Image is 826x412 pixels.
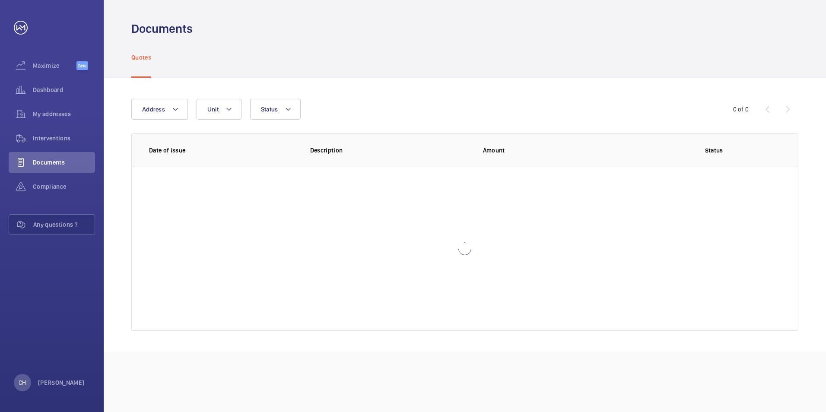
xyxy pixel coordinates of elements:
[131,21,193,37] h1: Documents
[733,105,749,114] div: 0 of 0
[33,134,95,143] span: Interventions
[149,146,296,155] p: Date of issue
[131,99,188,120] button: Address
[38,378,85,387] p: [PERSON_NAME]
[261,106,278,113] span: Status
[483,146,634,155] p: Amount
[33,182,95,191] span: Compliance
[76,61,88,70] span: Beta
[310,146,469,155] p: Description
[33,220,95,229] span: Any questions ?
[33,158,95,167] span: Documents
[19,378,26,387] p: CH
[33,61,76,70] span: Maximize
[207,106,219,113] span: Unit
[647,146,781,155] p: Status
[250,99,301,120] button: Status
[33,86,95,94] span: Dashboard
[197,99,241,120] button: Unit
[142,106,165,113] span: Address
[33,110,95,118] span: My addresses
[131,53,151,62] p: Quotes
